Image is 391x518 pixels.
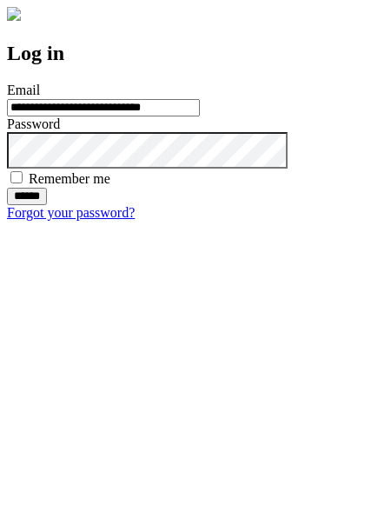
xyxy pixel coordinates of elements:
[7,205,135,220] a: Forgot your password?
[7,83,40,97] label: Email
[29,171,110,186] label: Remember me
[7,7,21,21] img: logo-4e3dc11c47720685a147b03b5a06dd966a58ff35d612b21f08c02c0306f2b779.png
[7,42,384,65] h2: Log in
[7,116,60,131] label: Password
